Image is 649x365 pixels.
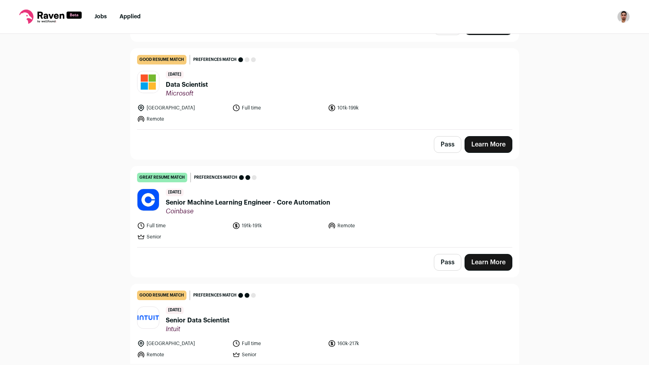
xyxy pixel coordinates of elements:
[137,233,228,241] li: Senior
[328,104,419,112] li: 101k-199k
[137,315,159,320] img: 063e6e21db467e0fea59c004443fc3bf10cf4ada0dac12847339c93fdb63647b.png
[166,306,184,314] span: [DATE]
[166,316,229,325] span: Senior Data Scientist
[166,90,208,98] span: Microsoft
[166,198,330,207] span: Senior Machine Learning Engineer - Core Automation
[617,10,630,23] button: Open dropdown
[166,71,184,78] span: [DATE]
[465,254,512,271] a: Learn More
[166,207,330,215] span: Coinbase
[328,222,419,230] li: Remote
[434,136,461,153] button: Pass
[137,115,228,123] li: Remote
[232,104,323,112] li: Full time
[193,291,237,299] span: Preferences match
[137,71,159,93] img: c786a7b10b07920eb52778d94b98952337776963b9c08eb22d98bc7b89d269e4.jpg
[193,56,237,64] span: Preferences match
[232,351,323,359] li: Senior
[120,14,141,20] a: Applied
[434,254,461,271] button: Pass
[194,174,237,182] span: Preferences match
[131,284,519,365] a: good resume match Preferences match [DATE] Senior Data Scientist Intuit [GEOGRAPHIC_DATA] Full ti...
[166,189,184,196] span: [DATE]
[131,166,519,247] a: great resume match Preferences match [DATE] Senior Machine Learning Engineer - Core Automation Co...
[137,104,228,112] li: [GEOGRAPHIC_DATA]
[137,189,159,211] img: 55bbf246aa73a85c687d532725803f5d9ffc48ef4725632f152f27d8afc8361e.jpg
[137,222,228,230] li: Full time
[137,173,187,182] div: great resume match
[137,55,186,64] div: good resume match
[137,351,228,359] li: Remote
[94,14,107,20] a: Jobs
[617,10,630,23] img: 19610860-medium_jpg
[137,291,186,300] div: good resume match
[232,222,323,230] li: 191k-191k
[166,80,208,90] span: Data Scientist
[232,340,323,347] li: Full time
[328,340,419,347] li: 160k-217k
[131,49,519,129] a: good resume match Preferences match [DATE] Data Scientist Microsoft [GEOGRAPHIC_DATA] Full time 1...
[465,136,512,153] a: Learn More
[166,325,229,333] span: Intuit
[137,340,228,347] li: [GEOGRAPHIC_DATA]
